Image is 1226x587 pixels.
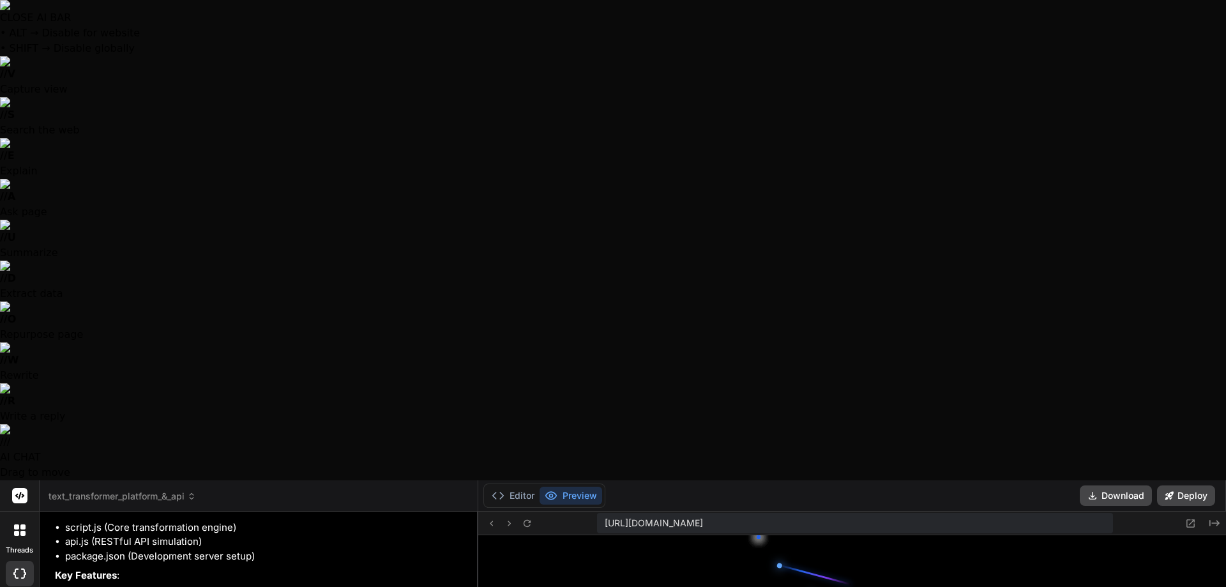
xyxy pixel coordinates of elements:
[540,487,602,505] button: Preview
[65,535,465,549] li: api.js (RESTful API simulation)
[65,521,465,535] li: script.js (Core transformation engine)
[49,490,196,503] span: text_transformer_platform_&_api
[6,545,33,556] label: threads
[55,569,117,581] strong: Key Features
[487,487,540,505] button: Editor
[605,517,703,530] span: [URL][DOMAIN_NAME]
[65,549,465,564] li: package.json (Development server setup)
[1080,485,1152,506] button: Download
[55,568,465,583] p: :
[1157,485,1215,506] button: Deploy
